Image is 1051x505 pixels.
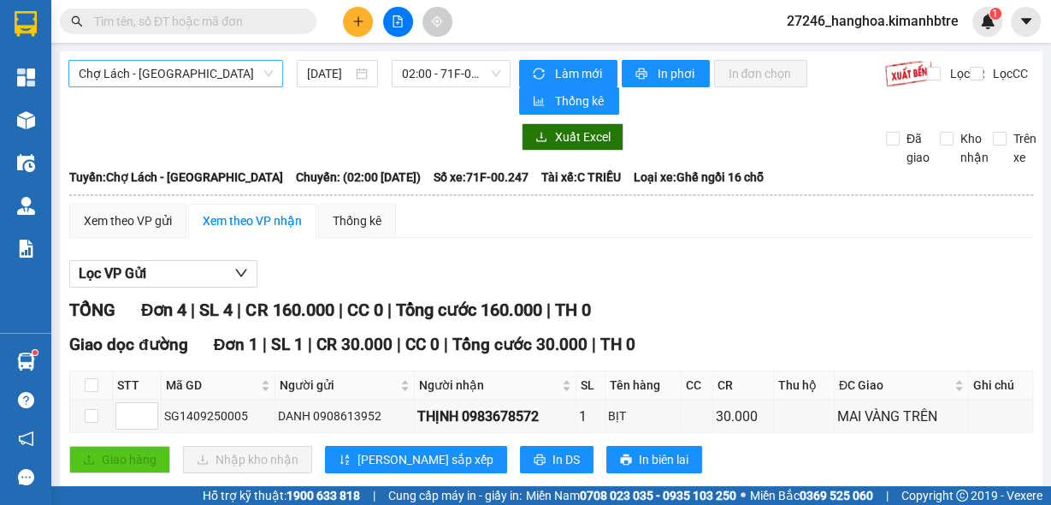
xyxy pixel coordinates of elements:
[592,335,596,354] span: |
[18,469,34,485] span: message
[1011,7,1041,37] button: caret-down
[339,454,351,467] span: sort-ascending
[422,7,452,37] button: aim
[308,335,312,354] span: |
[839,376,951,395] span: ĐC Giao
[533,95,547,109] span: bar-chart
[552,450,580,469] span: In DS
[245,300,334,320] span: CR 160.000
[79,263,146,284] span: Lọc VP Gửi
[716,406,771,427] div: 30.000
[405,335,440,354] span: CC 0
[352,15,364,27] span: plus
[69,335,188,354] span: Giao dọc đường
[17,353,35,371] img: warehouse-icon
[943,64,988,83] span: Lọc CR
[579,406,602,427] div: 1
[956,490,968,502] span: copyright
[986,64,1030,83] span: Lọc CC
[343,7,373,37] button: plus
[519,87,619,115] button: bar-chartThống kê
[519,60,617,87] button: syncLàm mới
[1007,129,1043,167] span: Trên xe
[15,11,37,37] img: logo-vxr
[357,450,493,469] span: [PERSON_NAME] sắp xếp
[639,450,688,469] span: In biên lai
[969,371,1033,400] th: Ghi chú
[580,489,736,502] strong: 0708 023 035 - 0935 103 250
[392,15,404,27] span: file-add
[346,300,382,320] span: CC 0
[900,129,936,167] span: Đã giao
[214,335,259,354] span: Đơn 1
[682,371,713,400] th: CC
[1019,14,1034,29] span: caret-down
[113,371,162,400] th: STT
[634,168,764,187] span: Loại xe: Ghế ngồi 16 chỗ
[526,486,736,505] span: Miền Nam
[84,211,172,230] div: Xem theo VP gửi
[69,300,115,320] span: TỔNG
[434,168,528,187] span: Số xe: 71F-00.247
[774,371,835,400] th: Thu hộ
[600,335,635,354] span: TH 0
[635,68,650,81] span: printer
[263,335,267,354] span: |
[541,168,621,187] span: Tài xế: C TRIỀU
[395,300,541,320] span: Tổng cước 160.000
[444,335,448,354] span: |
[183,446,312,473] button: downloadNhập kho nhận
[837,406,965,427] div: MAI VÀNG TRÊN
[191,300,195,320] span: |
[18,392,34,408] span: question-circle
[271,335,304,354] span: SL 1
[17,68,35,86] img: dashboard-icon
[373,486,375,505] span: |
[620,454,632,467] span: printer
[237,300,241,320] span: |
[533,68,547,81] span: sync
[608,407,678,425] div: BỊT
[954,129,995,167] span: Kho nhận
[278,407,410,425] div: DANH 0908613952
[388,486,522,505] span: Cung cấp máy in - giấy in:
[71,15,83,27] span: search
[417,406,573,427] div: THỊNH 0983678572
[657,64,696,83] span: In phơi
[94,12,296,31] input: Tìm tên, số ĐT hoặc mã đơn
[280,376,396,395] span: Người gửi
[622,60,710,87] button: printerIn phơi
[750,486,873,505] span: Miền Bắc
[452,335,587,354] span: Tổng cước 30.000
[166,376,257,395] span: Mã GD
[387,300,391,320] span: |
[17,111,35,129] img: warehouse-icon
[605,371,682,400] th: Tên hàng
[316,335,393,354] span: CR 30.000
[741,492,746,499] span: ⚪️
[32,350,38,355] sup: 1
[554,64,604,83] span: Làm mới
[713,371,774,400] th: CR
[419,376,558,395] span: Người nhận
[431,15,443,27] span: aim
[989,8,1001,20] sup: 1
[234,266,248,280] span: down
[554,128,610,146] span: Xuất Excel
[773,10,972,32] span: 27246_hanghoa.kimanhbtre
[162,400,275,433] td: SG1409250005
[18,431,34,447] span: notification
[714,60,807,87] button: In đơn chọn
[397,335,401,354] span: |
[554,300,590,320] span: TH 0
[554,92,605,110] span: Thống kê
[307,64,352,83] input: 14/09/2025
[520,446,593,473] button: printerIn DS
[383,7,413,37] button: file-add
[886,486,889,505] span: |
[286,489,360,502] strong: 1900 633 818
[79,61,273,86] span: Chợ Lách - Sài Gòn
[884,60,933,87] img: 9k=
[17,154,35,172] img: warehouse-icon
[69,260,257,288] button: Lọc VP Gửi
